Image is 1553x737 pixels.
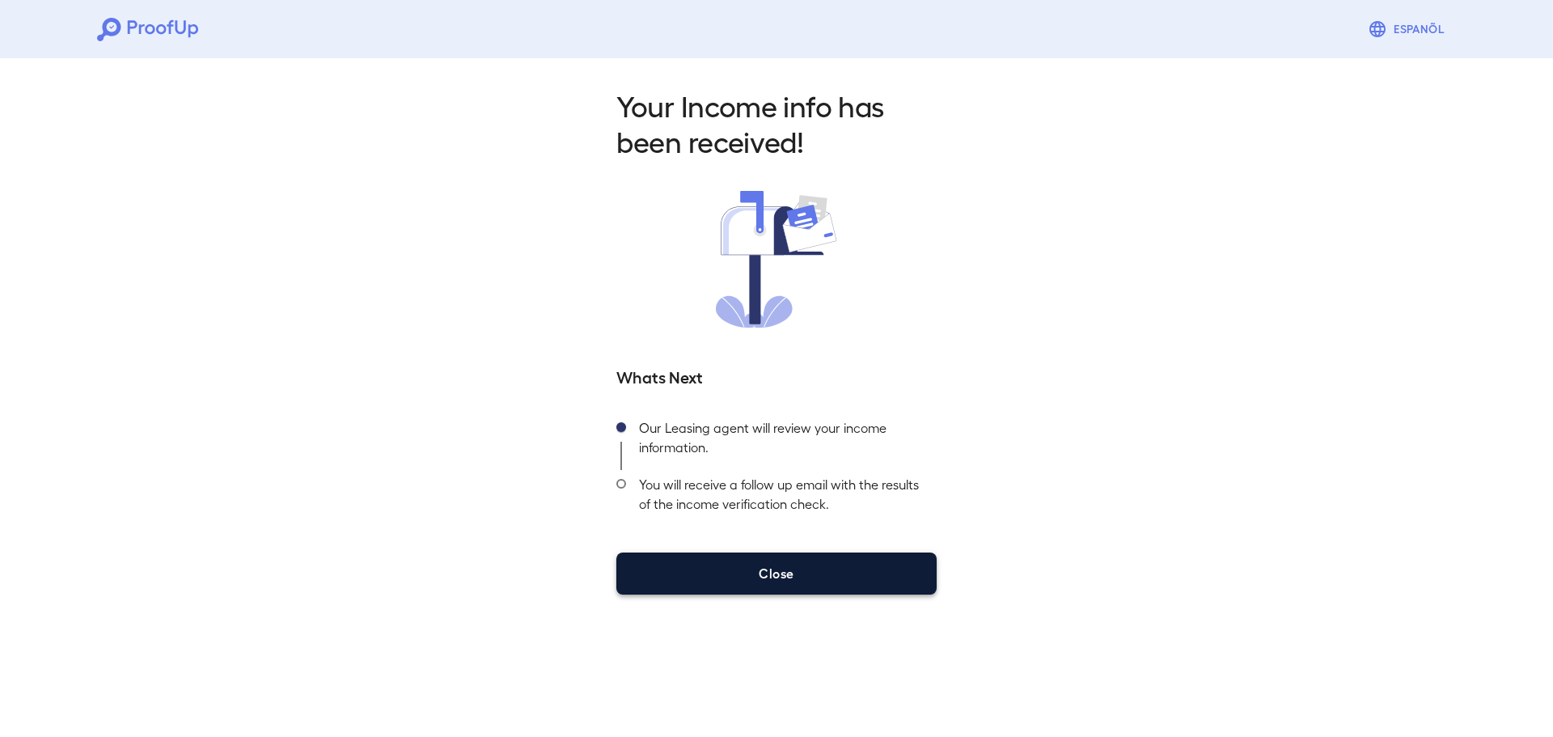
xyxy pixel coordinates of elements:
img: received.svg [716,191,837,328]
button: Espanõl [1361,13,1456,45]
div: Our Leasing agent will review your income information. [626,413,937,470]
button: Close [616,553,937,595]
div: You will receive a follow up email with the results of the income verification check. [626,470,937,527]
h5: Whats Next [616,365,937,388]
h2: Your Income info has been received! [616,87,937,159]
